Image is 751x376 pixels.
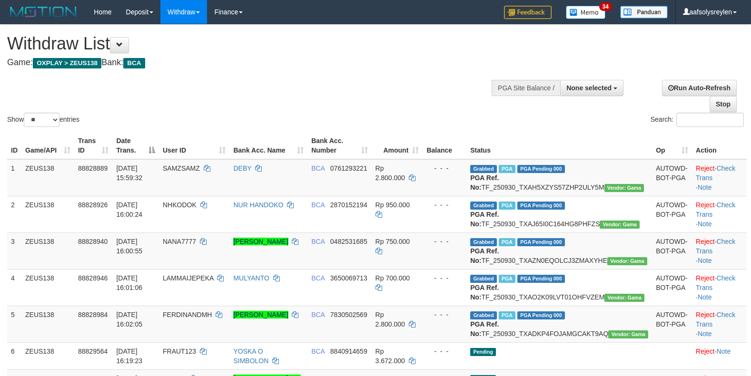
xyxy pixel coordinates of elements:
[696,164,715,172] a: Reject
[375,311,405,328] span: Rp 2.800.000
[159,132,229,159] th: User ID: activate to sort column ascending
[696,274,715,282] a: Reject
[620,6,668,19] img: panduan.png
[7,34,491,53] h1: Withdraw List
[692,232,747,269] td: · ·
[696,164,735,182] a: Check Trans
[375,274,410,282] span: Rp 700.000
[696,201,715,209] a: Reject
[229,132,307,159] th: Bank Acc. Name: activate to sort column ascending
[426,200,463,210] div: - - -
[7,196,21,232] td: 2
[116,201,142,218] span: [DATE] 16:00:24
[607,257,647,265] span: Vendor URL: https://trx31.1velocity.biz
[163,274,214,282] span: LAMMAIJEPEKA
[24,113,59,127] select: Showentries
[560,80,623,96] button: None selected
[233,201,283,209] a: NUR HANDOKO
[698,220,712,228] a: Note
[311,201,325,209] span: BCA
[7,232,21,269] td: 3
[466,232,652,269] td: TF_250930_TXAZN0EQOLCJ3ZMAXYHE
[696,238,735,255] a: Check Trans
[499,275,515,283] span: Marked by aafsolysreylen
[233,164,251,172] a: DEBY
[163,201,197,209] span: NHKODOK
[233,311,288,318] a: [PERSON_NAME]
[426,164,463,173] div: - - -
[652,306,692,342] td: AUTOWD-BOT-PGA
[466,132,652,159] th: Status
[696,311,715,318] a: Reject
[375,201,410,209] span: Rp 950.000
[330,201,367,209] span: Copy 2870152194 to clipboard
[311,238,325,245] span: BCA
[698,330,712,337] a: Note
[330,311,367,318] span: Copy 7830502569 to clipboard
[470,320,499,337] b: PGA Ref. No:
[7,159,21,196] td: 1
[698,183,712,191] a: Note
[426,310,463,319] div: - - -
[499,202,515,210] span: Marked by aafsolysreylen
[470,275,497,283] span: Grabbed
[21,232,74,269] td: ZEUS138
[7,5,79,19] img: MOTION_logo.png
[233,274,269,282] a: MULYANTO
[499,165,515,173] span: Marked by aafsolysreylen
[163,347,196,355] span: FRAUT123
[566,84,612,92] span: None selected
[163,238,196,245] span: NANA7777
[470,311,497,319] span: Grabbed
[710,96,737,112] a: Stop
[698,293,712,301] a: Note
[78,238,108,245] span: 88828940
[7,132,21,159] th: ID
[470,247,499,264] b: PGA Ref. No:
[116,311,142,328] span: [DATE] 16:02:05
[599,2,612,11] span: 34
[692,196,747,232] td: · ·
[466,159,652,196] td: TF_250930_TXAH5XZYS57ZHP2ULY5M
[330,274,367,282] span: Copy 3650069713 to clipboard
[311,274,325,282] span: BCA
[692,306,747,342] td: · ·
[21,196,74,232] td: ZEUS138
[7,306,21,342] td: 5
[604,184,644,192] span: Vendor URL: https://trx31.1velocity.biz
[7,269,21,306] td: 4
[470,165,497,173] span: Grabbed
[517,165,565,173] span: PGA Pending
[78,347,108,355] span: 88829564
[652,232,692,269] td: AUTOWD-BOT-PGA
[466,196,652,232] td: TF_250930_TXAJ65I0C164HG8PHFZS
[499,238,515,246] span: Marked by aafsolysreylen
[21,306,74,342] td: ZEUS138
[717,347,731,355] a: Note
[426,273,463,283] div: - - -
[311,311,325,318] span: BCA
[517,311,565,319] span: PGA Pending
[696,201,735,218] a: Check Trans
[112,132,159,159] th: Date Trans.: activate to sort column descending
[375,164,405,182] span: Rp 2.800.000
[692,159,747,196] td: · ·
[651,113,744,127] label: Search:
[163,311,212,318] span: FERDINANDMH
[652,269,692,306] td: AUTOWD-BOT-PGA
[696,311,735,328] a: Check Trans
[499,311,515,319] span: Marked by aafsolysreylen
[652,159,692,196] td: AUTOWD-BOT-PGA
[7,58,491,67] h4: Game: Bank:
[676,113,744,127] input: Search:
[470,174,499,191] b: PGA Ref. No:
[21,342,74,369] td: ZEUS138
[163,164,200,172] span: SAMZSAMZ
[330,347,367,355] span: Copy 8840914659 to clipboard
[78,164,108,172] span: 88828889
[652,196,692,232] td: AUTOWD-BOT-PGA
[696,347,715,355] a: Reject
[470,202,497,210] span: Grabbed
[470,284,499,301] b: PGA Ref. No:
[696,238,715,245] a: Reject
